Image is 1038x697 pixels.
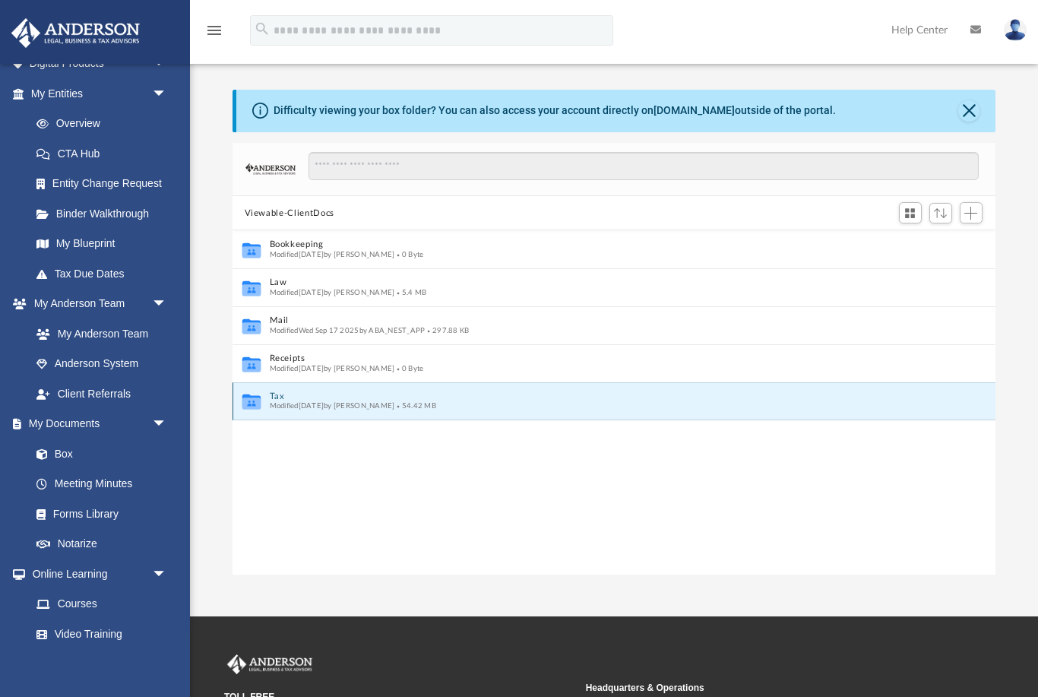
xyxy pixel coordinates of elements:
[653,104,735,116] a: [DOMAIN_NAME]
[21,499,175,529] a: Forms Library
[11,78,190,109] a: My Entitiesarrow_drop_down
[425,327,469,334] span: 297.88 KB
[929,203,952,223] button: Sort
[254,21,271,37] i: search
[21,198,190,229] a: Binder Walkthrough
[899,202,922,223] button: Switch to Grid View
[309,152,979,181] input: Search files and folders
[21,619,175,649] a: Video Training
[586,681,937,695] small: Headquarters & Operations
[269,327,425,334] span: Modified Wed Sep 17 2025 by ABA_NEST_APP
[11,559,182,589] a: Online Learningarrow_drop_down
[21,379,182,409] a: Client Referrals
[21,529,182,559] a: Notarize
[269,251,394,258] span: Modified [DATE] by [PERSON_NAME]
[11,409,182,439] a: My Documentsarrow_drop_down
[960,202,983,223] button: Add
[11,289,182,319] a: My Anderson Teamarrow_drop_down
[958,100,979,122] button: Close
[1004,19,1027,41] img: User Pic
[269,365,394,372] span: Modified [DATE] by [PERSON_NAME]
[394,365,423,372] span: 0 Byte
[152,49,182,80] span: arrow_drop_down
[7,18,144,48] img: Anderson Advisors Platinum Portal
[21,589,182,619] a: Courses
[21,469,182,499] a: Meeting Minutes
[394,289,426,296] span: 5.4 MB
[21,258,190,289] a: Tax Due Dates
[152,289,182,320] span: arrow_drop_down
[21,229,182,259] a: My Blueprint
[21,439,175,469] a: Box
[152,559,182,590] span: arrow_drop_down
[21,138,190,169] a: CTA Hub
[21,318,175,349] a: My Anderson Team
[245,207,334,220] button: Viewable-ClientDocs
[205,29,223,40] a: menu
[269,402,394,410] span: Modified [DATE] by [PERSON_NAME]
[152,78,182,109] span: arrow_drop_down
[269,289,394,296] span: Modified [DATE] by [PERSON_NAME]
[394,402,436,410] span: 54.42 MB
[21,349,182,379] a: Anderson System
[224,654,315,674] img: Anderson Advisors Platinum Portal
[21,109,190,139] a: Overview
[394,251,423,258] span: 0 Byte
[152,409,182,440] span: arrow_drop_down
[205,21,223,40] i: menu
[274,103,836,119] div: Difficulty viewing your box folder? You can also access your account directly on outside of the p...
[21,169,190,199] a: Entity Change Request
